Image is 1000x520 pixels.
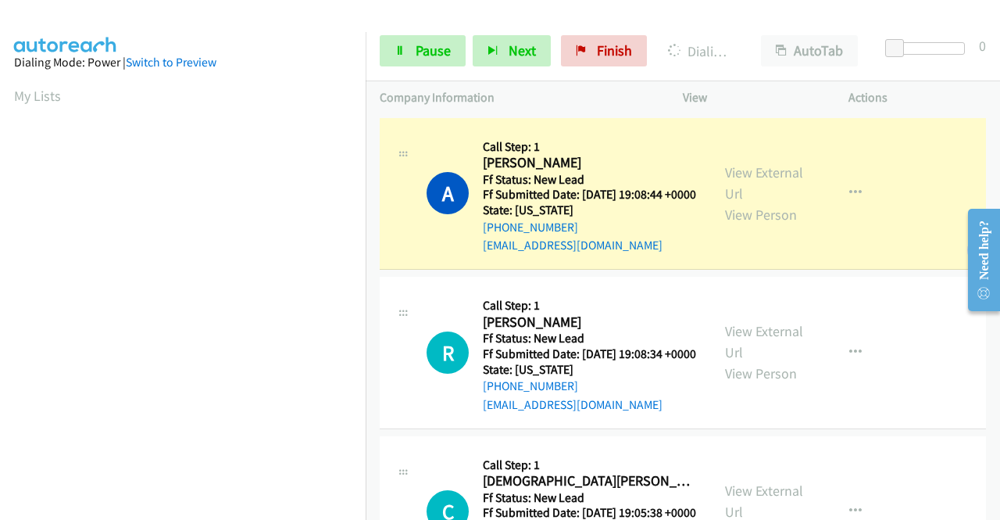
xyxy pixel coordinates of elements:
div: Delay between calls (in seconds) [893,42,965,55]
h5: Call Step: 1 [483,298,696,314]
a: [EMAIL_ADDRESS][DOMAIN_NAME] [483,238,662,253]
iframe: Resource Center [955,198,1000,322]
div: The call is yet to be attempted [427,332,469,374]
p: Dialing [PERSON_NAME] [668,41,733,62]
h5: Call Step: 1 [483,139,696,155]
h5: Ff Submitted Date: [DATE] 19:08:44 +0000 [483,187,696,203]
span: Next [509,41,536,59]
h5: State: [US_STATE] [483,362,696,378]
span: Finish [597,41,632,59]
p: View [683,88,820,107]
div: 0 [979,35,986,56]
a: View External Url [725,163,803,203]
h5: State: [US_STATE] [483,203,696,218]
div: Dialing Mode: Power | [14,53,352,72]
span: Pause [416,41,451,59]
h5: Ff Submitted Date: [DATE] 19:08:34 +0000 [483,346,696,362]
h5: Ff Status: New Lead [483,490,696,506]
h2: [PERSON_NAME] [483,154,691,172]
p: Company Information [380,88,655,107]
p: Actions [848,88,986,107]
h2: [PERSON_NAME] [483,314,691,332]
a: [EMAIL_ADDRESS][DOMAIN_NAME] [483,397,662,412]
h2: [DEMOGRAPHIC_DATA][PERSON_NAME] [483,472,691,490]
a: [PHONE_NUMBER] [483,220,578,235]
a: My Lists [14,87,61,105]
a: Switch to Preview [126,55,216,70]
a: View External Url [725,322,803,361]
a: Pause [380,35,466,66]
h1: A [427,172,469,214]
a: View Person [725,364,797,382]
button: AutoTab [761,35,858,66]
h5: Ff Status: New Lead [483,331,696,346]
button: Next [473,35,551,66]
h1: R [427,332,469,374]
a: View Person [725,206,797,224]
h5: Call Step: 1 [483,457,696,473]
h5: Ff Status: New Lead [483,172,696,188]
a: Finish [561,35,647,66]
a: [PHONE_NUMBER] [483,378,578,393]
